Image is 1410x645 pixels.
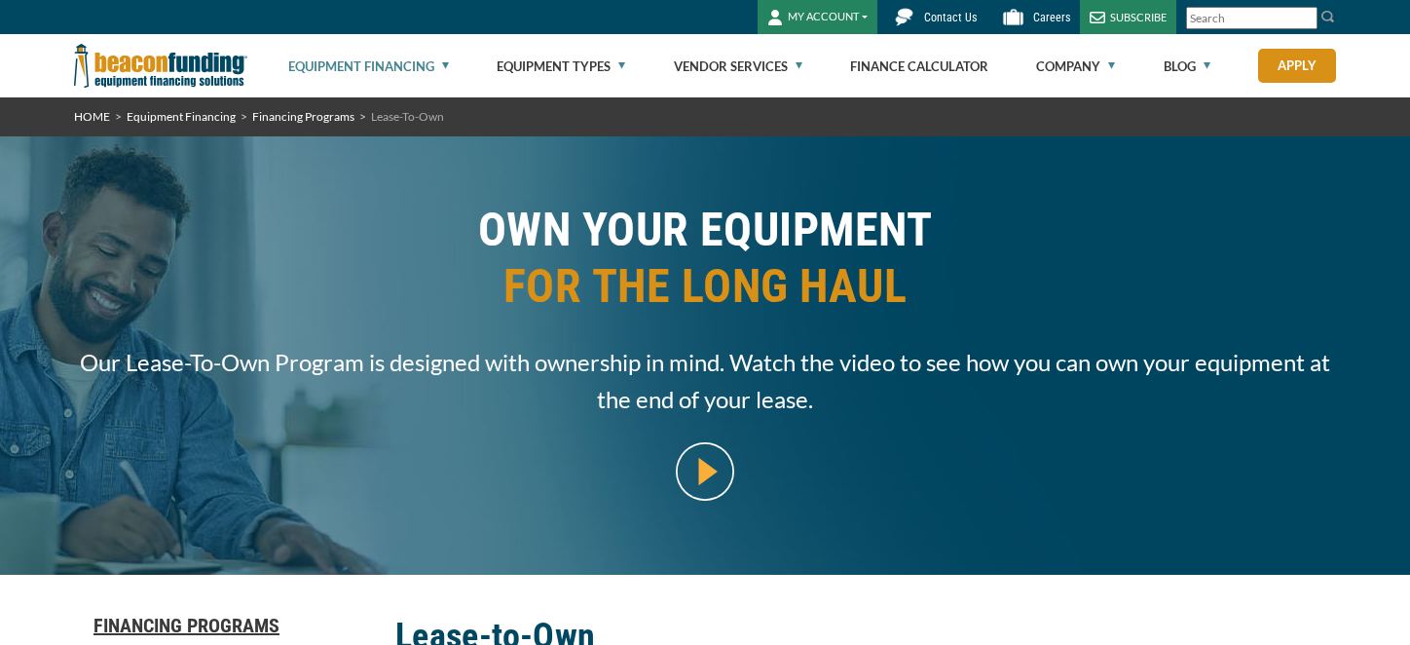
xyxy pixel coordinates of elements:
span: Careers [1033,11,1070,24]
a: Equipment Types [497,35,625,97]
a: Equipment Financing [127,109,236,124]
a: Clear search text [1297,11,1313,26]
h1: OWN YOUR EQUIPMENT [74,202,1336,329]
a: Financing Programs [252,109,354,124]
a: Equipment Financing [288,35,449,97]
img: Beacon Funding Corporation logo [74,34,247,97]
span: Our Lease-To-Own Program is designed with ownership in mind. Watch the video to see how you can o... [74,344,1336,418]
img: video modal pop-up play button [676,442,734,501]
a: Finance Calculator [850,35,988,97]
a: HOME [74,109,110,124]
span: FOR THE LONG HAUL [74,258,1336,315]
a: Vendor Services [674,35,802,97]
a: Apply [1258,49,1336,83]
span: Lease-To-Own [371,109,444,124]
input: Search [1186,7,1317,29]
a: Company [1036,35,1115,97]
img: Search [1320,9,1336,24]
a: Blog [1164,35,1210,97]
a: Financing Programs [74,614,372,637]
span: Contact Us [924,11,977,24]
